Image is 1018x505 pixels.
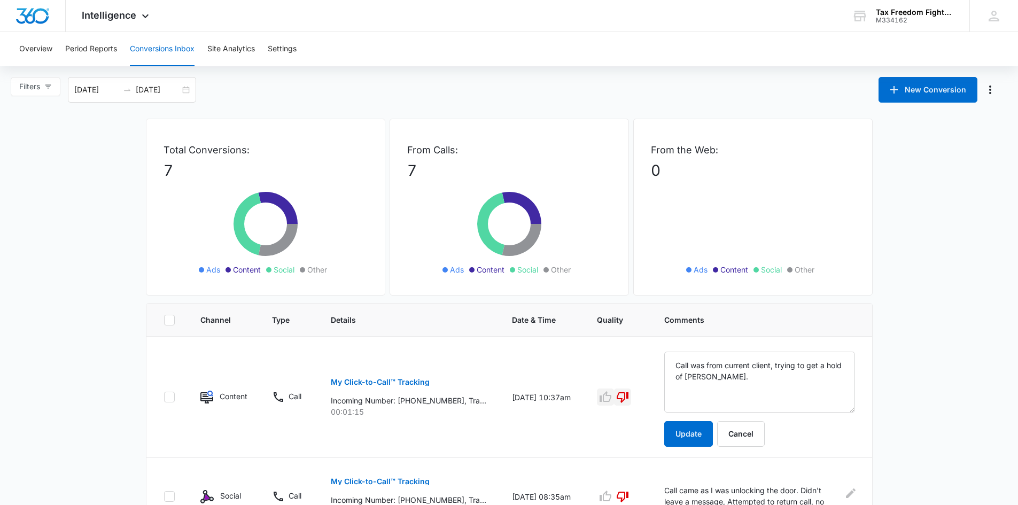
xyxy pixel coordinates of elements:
p: Call [289,490,301,501]
p: 7 [164,159,368,182]
span: Other [307,264,327,275]
div: account name [876,8,954,17]
button: Period Reports [65,32,117,66]
span: Filters [19,81,40,92]
span: to [123,86,131,94]
p: My Click-to-Call™ Tracking [331,478,430,485]
span: Social [274,264,294,275]
span: Type [272,314,290,325]
p: 0 [651,159,855,182]
p: My Click-to-Call™ Tracking [331,378,430,386]
p: Call [289,391,301,402]
input: Start date [74,84,119,96]
button: Edit Comments [846,485,855,502]
span: Content [477,264,504,275]
input: End date [136,84,180,96]
span: Other [551,264,571,275]
span: Social [517,264,538,275]
p: 7 [407,159,611,182]
span: Ads [694,264,708,275]
button: New Conversion [879,77,977,103]
span: Quality [597,314,623,325]
div: account id [876,17,954,24]
span: Date & Time [512,314,556,325]
p: From Calls: [407,143,611,157]
p: Content [220,391,246,402]
p: Incoming Number: [PHONE_NUMBER], Tracking Number: [PHONE_NUMBER], Ring To: [PHONE_NUMBER], Caller... [331,395,486,406]
button: Conversions Inbox [130,32,195,66]
button: Filters [11,77,60,96]
p: 00:01:15 [331,406,486,417]
span: Content [720,264,748,275]
span: swap-right [123,86,131,94]
button: Manage Numbers [982,81,999,98]
button: Overview [19,32,52,66]
button: My Click-to-Call™ Tracking [331,369,430,395]
button: Cancel [717,421,765,447]
span: Comments [664,314,839,325]
span: Ads [206,264,220,275]
span: Social [761,264,782,275]
span: Ads [450,264,464,275]
button: Site Analytics [207,32,255,66]
textarea: Call was from current client, trying to get a hold of [PERSON_NAME]. [664,352,854,413]
p: Total Conversions: [164,143,368,157]
span: Intelligence [82,10,136,21]
button: Update [664,421,713,447]
button: Settings [268,32,297,66]
button: My Click-to-Call™ Tracking [331,469,430,494]
span: Details [331,314,471,325]
p: From the Web: [651,143,855,157]
span: Other [795,264,814,275]
td: [DATE] 10:37am [499,337,584,458]
span: Channel [200,314,231,325]
span: Content [233,264,261,275]
p: Social [220,490,241,501]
